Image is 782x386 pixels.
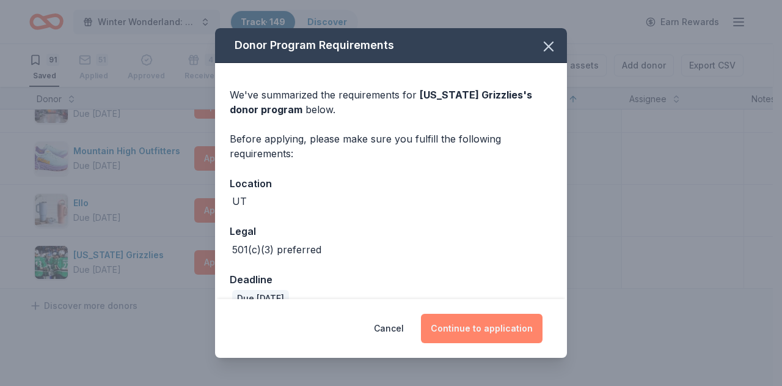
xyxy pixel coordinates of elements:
div: Location [230,176,552,191]
div: We've summarized the requirements for below. [230,87,552,117]
button: Cancel [374,314,404,343]
div: Before applying, please make sure you fulfill the following requirements: [230,132,552,161]
div: Donor Program Requirements [215,28,567,63]
div: Due [DATE] [232,290,289,307]
div: UT [232,194,247,209]
button: Continue to application [421,314,543,343]
div: Legal [230,223,552,239]
div: 501(c)(3) preferred [232,242,321,257]
div: Deadline [230,272,552,288]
